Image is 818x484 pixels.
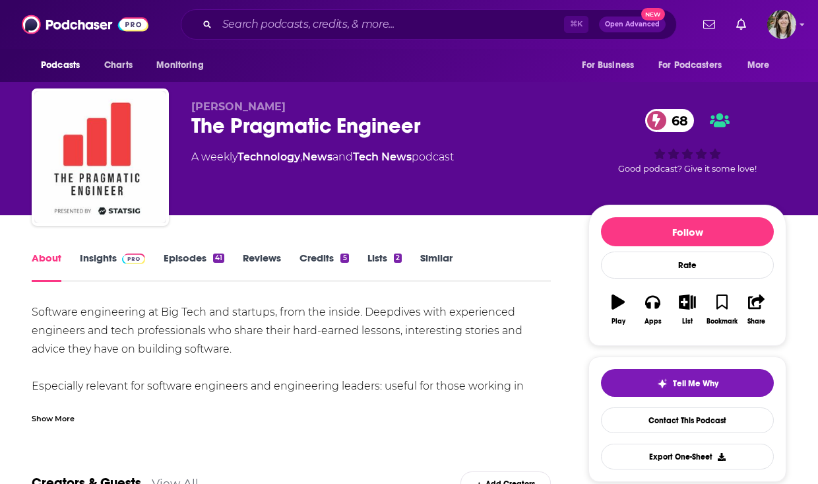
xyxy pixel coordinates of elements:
a: Show notifications dropdown [698,13,720,36]
div: Software engineering at Big Tech and startups, from the inside. Deepdives with experienced engine... [32,303,551,451]
span: Logged in as devinandrade [767,10,796,39]
span: and [332,151,353,163]
div: Search podcasts, credits, & more... [181,9,677,40]
a: Similar [420,252,453,282]
button: open menu [650,53,741,78]
button: Apps [635,286,670,333]
a: Tech News [353,151,412,163]
a: Lists2 [367,252,402,282]
button: tell me why sparkleTell Me Why [601,369,774,397]
a: Episodes41 [164,252,224,282]
button: Bookmark [705,286,739,333]
span: Charts [104,56,133,75]
button: Open AdvancedNew [599,17,666,32]
span: [PERSON_NAME] [191,100,286,113]
a: News [302,151,332,163]
a: Charts [96,53,141,78]
div: Share [747,318,765,326]
a: 68 [645,109,695,132]
a: Technology [237,151,300,163]
div: 2 [394,254,402,263]
input: Search podcasts, credits, & more... [217,14,564,35]
div: 41 [213,254,224,263]
button: open menu [32,53,97,78]
div: Play [612,318,625,326]
div: Bookmark [707,318,738,326]
button: Follow [601,217,774,246]
div: A weekly podcast [191,149,454,165]
span: , [300,151,302,163]
span: New [641,8,665,20]
span: Good podcast? Give it some love! [618,164,757,174]
img: User Profile [767,10,796,39]
button: Show profile menu [767,10,796,39]
span: Tell Me Why [673,378,718,389]
span: ⌘ K [564,16,588,33]
div: Rate [601,252,774,279]
img: The Pragmatic Engineer [34,91,166,223]
button: Share [739,286,774,333]
button: Play [601,286,635,333]
span: 68 [658,109,695,132]
button: open menu [573,53,650,78]
button: Export One-Sheet [601,444,774,469]
button: List [670,286,705,333]
img: tell me why sparkle [657,378,668,389]
img: Podchaser Pro [122,254,145,264]
a: Credits5 [299,252,348,282]
span: More [747,56,770,75]
span: For Business [582,56,634,75]
div: Apps [645,318,662,326]
button: open menu [738,53,786,78]
span: Open Advanced [605,21,660,28]
a: Show notifications dropdown [731,13,751,36]
div: List [682,318,693,326]
a: About [32,252,61,282]
span: For Podcasters [658,56,722,75]
div: 5 [340,254,348,263]
a: InsightsPodchaser Pro [80,252,145,282]
div: 68Good podcast? Give it some love! [588,100,786,182]
a: Contact This Podcast [601,407,774,433]
span: Podcasts [41,56,80,75]
a: Reviews [243,252,281,282]
span: Monitoring [156,56,203,75]
button: open menu [147,53,220,78]
img: Podchaser - Follow, Share and Rate Podcasts [22,12,148,37]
